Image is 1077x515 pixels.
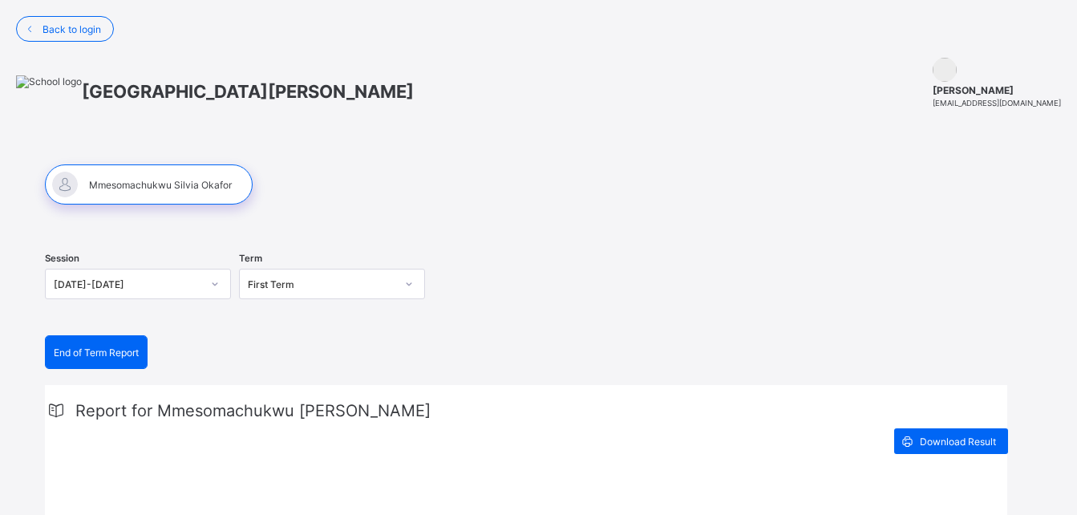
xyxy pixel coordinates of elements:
span: [PERSON_NAME] [933,84,1061,96]
span: Download Result [920,436,996,448]
span: Back to login [43,23,101,35]
img: School logo [16,75,82,107]
div: [DATE]-[DATE] [54,278,201,290]
span: Report for Mmesomachukwu [PERSON_NAME] [75,401,431,420]
span: [GEOGRAPHIC_DATA][PERSON_NAME] [82,81,414,102]
div: First Term [248,278,395,290]
span: End of Term Report [54,347,139,359]
span: Session [45,253,79,264]
span: [EMAIL_ADDRESS][DOMAIN_NAME] [933,99,1061,107]
span: Term [239,253,262,264]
